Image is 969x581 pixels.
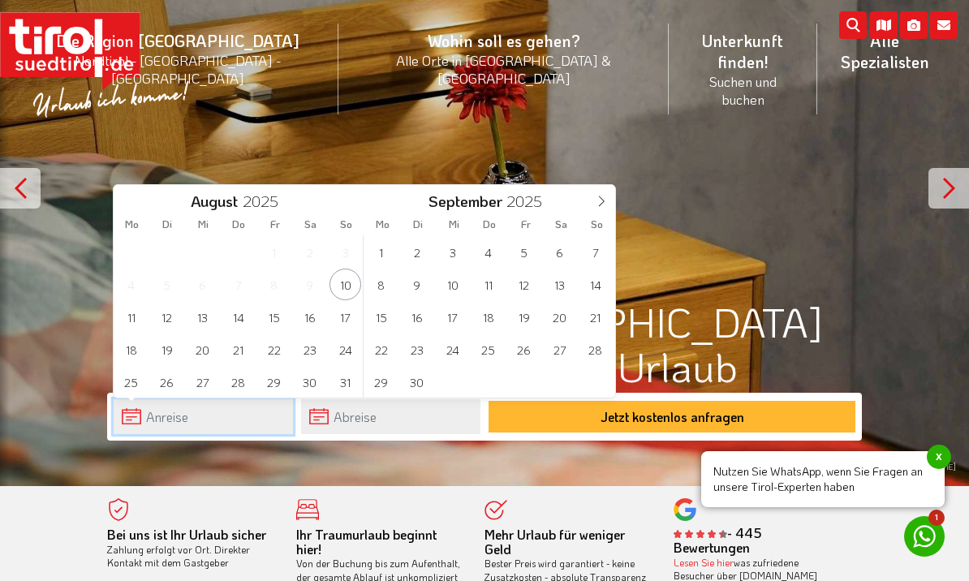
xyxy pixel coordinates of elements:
a: Die Region [GEOGRAPHIC_DATA]Nordtirol - [GEOGRAPHIC_DATA] - [GEOGRAPHIC_DATA] [16,12,338,105]
b: Ihr Traumurlaub beginnt hier! [296,526,437,557]
span: September 3, 2025 [437,236,468,268]
span: August 8, 2025 [258,269,290,300]
span: August 30, 2025 [294,366,325,398]
small: Suchen und buchen [688,72,798,108]
span: August 7, 2025 [222,269,254,300]
span: August 21, 2025 [222,334,254,365]
a: 1 Nutzen Sie WhatsApp, wenn Sie Fragen an unsere Tirol-Experten habenx [904,516,945,557]
input: Year [238,191,291,211]
span: August 9, 2025 [294,269,325,300]
span: Do [221,219,256,230]
b: - 445 Bewertungen [674,524,762,556]
span: August 29, 2025 [258,366,290,398]
span: August 18, 2025 [115,334,147,365]
span: September 4, 2025 [472,236,504,268]
span: August 23, 2025 [294,334,325,365]
span: August 26, 2025 [151,366,183,398]
span: September 6, 2025 [544,236,575,268]
span: August 12, 2025 [151,301,183,333]
span: Sa [544,219,579,230]
span: September 24, 2025 [437,334,468,365]
input: Anreise [114,399,293,434]
span: August 1, 2025 [258,236,290,268]
span: August 10, 2025 [329,269,361,300]
span: Mi [436,219,472,230]
span: September 25, 2025 [472,334,504,365]
span: Nutzen Sie WhatsApp, wenn Sie Fragen an unsere Tirol-Experten haben [701,451,945,507]
span: August 19, 2025 [151,334,183,365]
a: Unterkunft finden!Suchen und buchen [669,12,817,126]
input: Year [502,191,556,211]
span: x [927,445,951,469]
span: August 15, 2025 [258,301,290,333]
span: September 5, 2025 [508,236,540,268]
span: Di [400,219,436,230]
span: Mo [114,219,149,230]
span: So [329,219,364,230]
span: Di [149,219,185,230]
span: September 16, 2025 [401,301,433,333]
span: August 6, 2025 [187,269,218,300]
span: September 11, 2025 [472,269,504,300]
div: Zahlung erfolgt vor Ort. Direkter Kontakt mit dem Gastgeber [107,528,272,570]
span: Sa [293,219,329,230]
span: September [429,194,502,209]
span: September 7, 2025 [579,236,611,268]
i: Karte öffnen [870,11,898,39]
a: Wohin soll es gehen?Alle Orte in [GEOGRAPHIC_DATA] & [GEOGRAPHIC_DATA] [338,12,669,105]
span: Do [472,219,507,230]
span: September 17, 2025 [437,301,468,333]
span: Mi [185,219,221,230]
span: September 21, 2025 [579,301,611,333]
span: So [579,219,615,230]
button: Jetzt kostenlos anfragen [489,401,855,433]
span: August 14, 2025 [222,301,254,333]
input: Abreise [301,399,480,434]
img: google [674,498,696,521]
span: Fr [257,219,293,230]
span: September 19, 2025 [508,301,540,333]
span: September 30, 2025 [401,366,433,398]
span: August 4, 2025 [115,269,147,300]
span: August 28, 2025 [222,366,254,398]
span: September 9, 2025 [401,269,433,300]
small: Alle Orte in [GEOGRAPHIC_DATA] & [GEOGRAPHIC_DATA] [358,51,649,87]
span: September 22, 2025 [365,334,397,365]
span: August 24, 2025 [329,334,361,365]
span: August 27, 2025 [187,366,218,398]
span: Fr [508,219,544,230]
span: August 5, 2025 [151,269,183,300]
b: Mehr Urlaub für weniger Geld [484,526,625,557]
span: September 10, 2025 [437,269,468,300]
span: September 2, 2025 [401,236,433,268]
span: August 31, 2025 [329,366,361,398]
span: September 8, 2025 [365,269,397,300]
span: August 22, 2025 [258,334,290,365]
span: Mo [364,219,400,230]
span: August 3, 2025 [329,236,361,268]
a: Lesen Sie hier [674,556,734,569]
span: August [191,194,238,209]
span: September 1, 2025 [365,236,397,268]
small: Nordtirol - [GEOGRAPHIC_DATA] - [GEOGRAPHIC_DATA] [36,51,319,87]
span: September 27, 2025 [544,334,575,365]
span: 1 [928,510,945,526]
i: Kontakt [930,11,958,39]
span: August 13, 2025 [187,301,218,333]
a: Alle Spezialisten [817,12,953,90]
h1: Kleine Hotels in [GEOGRAPHIC_DATA] Geheimtipps für Ihren Urlaub [107,299,862,389]
span: August 11, 2025 [115,301,147,333]
span: September 23, 2025 [401,334,433,365]
span: August 2, 2025 [294,236,325,268]
span: September 20, 2025 [544,301,575,333]
span: September 13, 2025 [544,269,575,300]
span: August 17, 2025 [329,301,361,333]
span: September 14, 2025 [579,269,611,300]
span: August 20, 2025 [187,334,218,365]
i: Fotogalerie [900,11,928,39]
span: September 29, 2025 [365,366,397,398]
span: August 16, 2025 [294,301,325,333]
span: September 18, 2025 [472,301,504,333]
span: September 28, 2025 [579,334,611,365]
span: September 12, 2025 [508,269,540,300]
